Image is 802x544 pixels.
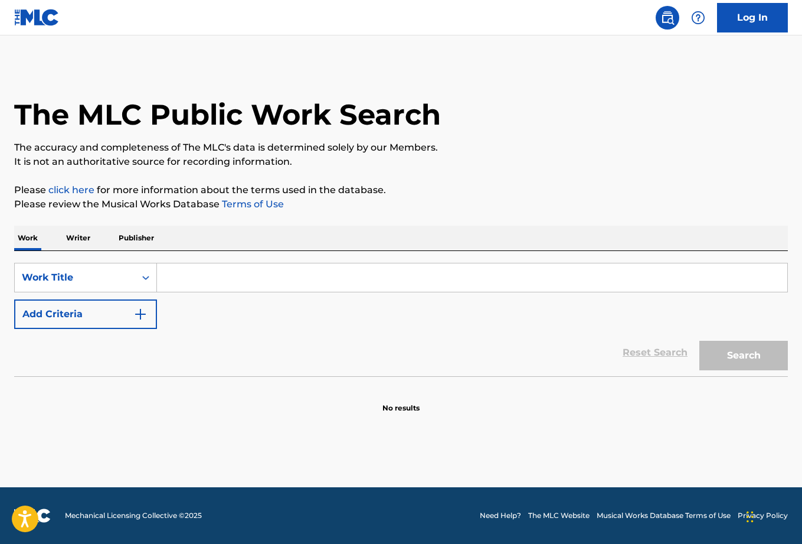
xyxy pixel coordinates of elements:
[63,226,94,250] p: Writer
[14,509,51,523] img: logo
[133,307,148,321] img: 9d2ae6d4665cec9f34b9.svg
[14,9,60,26] img: MLC Logo
[738,510,788,521] a: Privacy Policy
[65,510,202,521] span: Mechanical Licensing Collective © 2025
[14,226,41,250] p: Work
[14,97,441,132] h1: The MLC Public Work Search
[717,3,788,32] a: Log In
[656,6,679,30] a: Public Search
[382,389,420,413] p: No results
[14,197,788,211] p: Please review the Musical Works Database
[14,263,788,376] form: Search Form
[22,271,128,285] div: Work Title
[480,510,521,521] a: Need Help?
[660,11,675,25] img: search
[14,141,788,155] p: The accuracy and completeness of The MLC's data is determined solely by our Members.
[14,183,788,197] p: Please for more information about the terms used in the database.
[14,299,157,329] button: Add Criteria
[14,155,788,169] p: It is not an authoritative source for recording information.
[691,11,705,25] img: help
[528,510,590,521] a: The MLC Website
[115,226,158,250] p: Publisher
[597,510,731,521] a: Musical Works Database Terms of Use
[747,499,754,535] div: Drag
[220,198,284,210] a: Terms of Use
[686,6,710,30] div: Help
[48,184,94,196] a: click here
[743,487,802,544] iframe: Chat Widget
